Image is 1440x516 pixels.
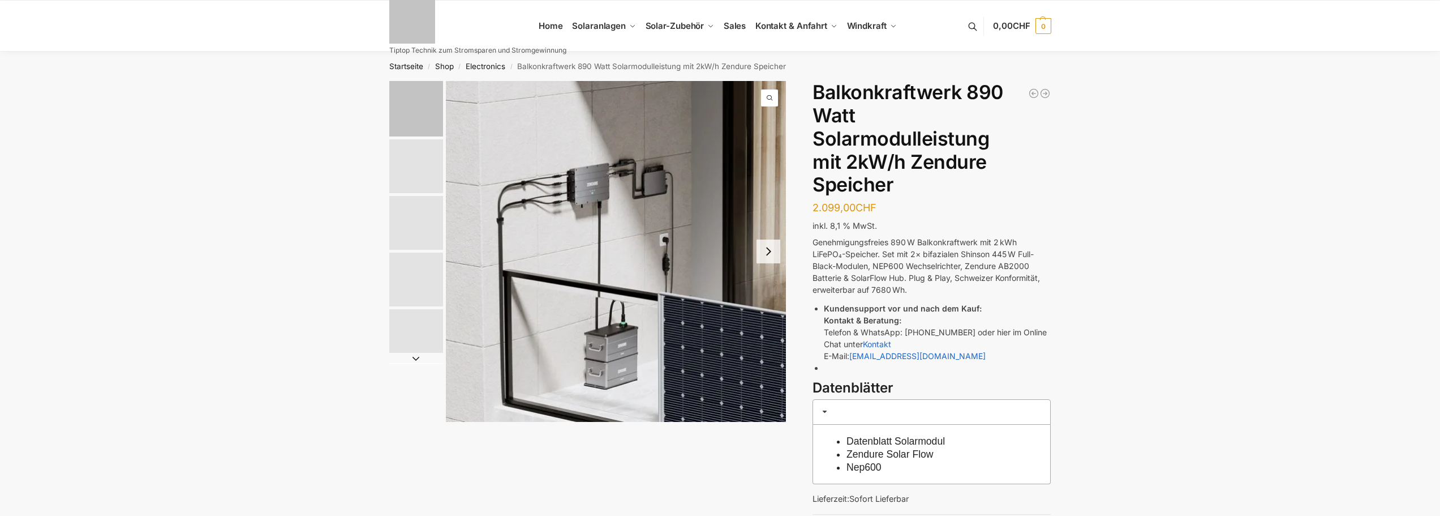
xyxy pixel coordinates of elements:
[386,194,443,251] li: 3 / 5
[993,9,1051,43] a: 0,00CHF 0
[813,494,909,504] span: Lieferzeit:
[369,52,1071,81] nav: Breadcrumb
[386,308,443,364] li: 5 / 5
[454,62,466,71] span: /
[446,81,786,422] a: Znedure solar flow Batteriespeicher fuer BalkonkraftwerkeZnedure solar flow Batteriespeicher fuer...
[466,62,505,71] a: Electronics
[1013,20,1030,31] span: CHF
[856,202,876,214] span: CHF
[505,62,517,71] span: /
[824,302,1051,362] li: Telefon & WhatsApp: [PHONE_NUMBER] oder hier im Online Chat unter E-Mail:
[846,449,934,460] a: Zendure Solar Flow
[572,20,626,31] span: Solaranlagen
[824,304,982,313] strong: Kundensupport vor und nach dem Kauf:
[846,436,945,447] a: Datenblatt Solarmodul
[446,81,786,422] li: 1 / 5
[824,315,901,325] strong: Kontakt & Beratung:
[389,47,566,54] p: Tiptop Technik zum Stromsparen und Stromgewinnung
[389,139,443,193] img: Anschlusskabel-3meter_schweizer-stecker
[863,339,891,349] a: Kontakt
[641,1,719,52] a: Solar-Zubehör
[1028,88,1039,99] a: Balkonkraftwerk mit Speicher 2670 Watt Solarmodulleistung mit 2kW/h Speicher
[849,351,986,361] a: [EMAIL_ADDRESS][DOMAIN_NAME]
[423,62,435,71] span: /
[389,81,443,137] img: Zendure-solar-flow-Batteriespeicher für Balkonkraftwerke
[724,20,746,31] span: Sales
[389,309,443,363] img: nep-microwechselrichter-600w
[386,81,443,138] li: 1 / 5
[389,253,443,306] img: Zendure-solar-flow-Batteriespeicher für Balkonkraftwerke
[846,462,882,473] a: Nep600
[386,138,443,194] li: 2 / 5
[813,202,876,214] bdi: 2.099,00
[755,20,827,31] span: Kontakt & Anfahrt
[389,353,443,364] button: Next slide
[813,81,1051,197] h1: Balkonkraftwerk 890 Watt Solarmodulleistung mit 2kW/h Zendure Speicher
[646,20,704,31] span: Solar-Zubehör
[386,251,443,308] li: 4 / 5
[813,378,1051,398] h3: Datenblätter
[1039,88,1051,99] a: Balkonkraftwerk 890 Watt Solarmodulleistung mit 1kW/h Zendure Speicher
[719,1,750,52] a: Sales
[847,20,887,31] span: Windkraft
[435,62,454,71] a: Shop
[389,196,443,250] img: Maysun
[750,1,842,52] a: Kontakt & Anfahrt
[568,1,641,52] a: Solaranlagen
[813,236,1051,296] p: Genehmigungsfreies 890 W Balkonkraftwerk mit 2 kWh LiFePO₄-Speicher. Set mit 2× bifazialen Shinso...
[849,494,909,504] span: Sofort Lieferbar
[1035,18,1051,34] span: 0
[993,20,1030,31] span: 0,00
[389,62,423,71] a: Startseite
[842,1,901,52] a: Windkraft
[813,221,877,231] span: inkl. 8,1 % MwSt.
[446,81,786,422] img: Zendure-solar-flow-Batteriespeicher für Balkonkraftwerke
[756,240,780,263] button: Next slide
